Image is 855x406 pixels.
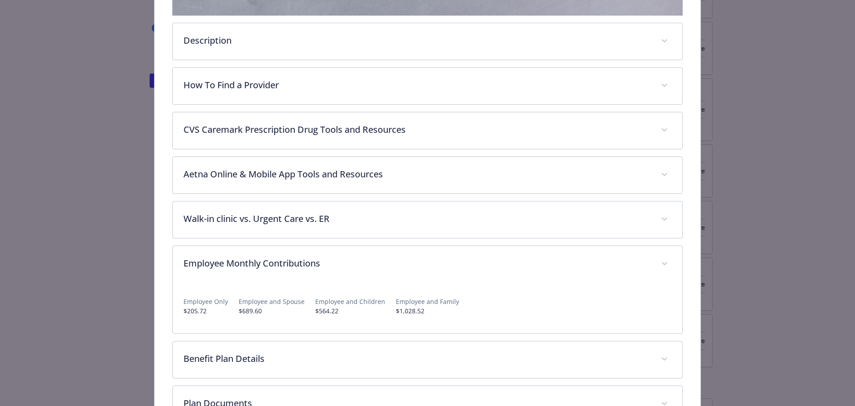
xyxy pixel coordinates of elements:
p: $689.60 [239,306,305,316]
div: Aetna Online & Mobile App Tools and Resources [173,157,683,193]
div: CVS Caremark Prescription Drug Tools and Resources [173,112,683,149]
div: Walk-in clinic vs. Urgent Care vs. ER [173,201,683,238]
p: $564.22 [315,306,385,316]
div: Description [173,23,683,60]
div: Employee Monthly Contributions [173,246,683,283]
p: Benefit Plan Details [183,352,651,365]
div: Benefit Plan Details [173,341,683,378]
div: How To Find a Provider [173,68,683,104]
p: $205.72 [183,306,228,316]
p: How To Find a Provider [183,78,651,92]
p: Employee Monthly Contributions [183,257,651,270]
p: Employee and Children [315,297,385,306]
p: Aetna Online & Mobile App Tools and Resources [183,168,651,181]
p: $1,028.52 [396,306,459,316]
div: Employee Monthly Contributions [173,283,683,333]
p: Employee Only [183,297,228,306]
p: Employee and Spouse [239,297,305,306]
p: Employee and Family [396,297,459,306]
p: Walk-in clinic vs. Urgent Care vs. ER [183,212,651,226]
p: Description [183,34,651,47]
p: CVS Caremark Prescription Drug Tools and Resources [183,123,651,136]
